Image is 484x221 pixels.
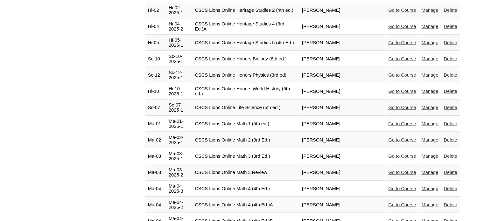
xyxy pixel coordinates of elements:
[444,154,457,159] a: Delete
[421,105,438,110] a: Manage
[388,186,416,191] a: Go to Course
[299,3,385,18] td: [PERSON_NAME]
[145,132,166,148] td: Ma-02
[421,8,438,13] a: Manage
[299,197,385,213] td: [PERSON_NAME]
[388,8,416,13] a: Go to Course
[388,170,416,175] a: Go to Course
[388,40,416,45] a: Go to Course
[421,73,438,78] a: Manage
[192,84,299,100] td: CSCS Lions Online Honors World History (5th ed.)
[166,67,192,83] td: Sc-12-2025-1
[166,197,192,213] td: Ma-04-2025-2
[166,165,192,181] td: Ma-03-2025-2
[444,121,457,126] a: Delete
[388,202,416,207] a: Go to Course
[299,67,385,83] td: [PERSON_NAME]
[192,3,299,18] td: CSCS Lions Online Heritage Studies 2 (4th ed.)
[192,51,299,67] td: CSCS Lions Online Honors Biology (6th ed.)
[192,116,299,132] td: CSCS Lions Online Math 1 (5th ed.)
[192,165,299,181] td: CSCS Lions Online Math 3 Review
[388,105,416,110] a: Go to Course
[421,24,438,29] a: Manage
[444,89,457,94] a: Delete
[444,8,457,13] a: Delete
[421,89,438,94] a: Manage
[145,148,166,164] td: Ma-03
[388,24,416,29] a: Go to Course
[192,197,299,213] td: CSCS Lions Online Math 4 (4th Ed.)A
[388,137,416,142] a: Go to Course
[192,19,299,35] td: CSCS Lions Online Heritage Studies 4 (3rd Ed.)A
[299,19,385,35] td: [PERSON_NAME]
[166,100,192,116] td: Sc-07-2025-1
[444,202,457,207] a: Delete
[145,197,166,213] td: Ma-04
[444,40,457,45] a: Delete
[166,51,192,67] td: Sc-10-2025-1
[145,35,166,51] td: Hi-05
[299,116,385,132] td: [PERSON_NAME]
[166,19,192,35] td: Hi-04-2025-2
[444,24,457,29] a: Delete
[145,3,166,18] td: Hi-02
[444,105,457,110] a: Delete
[421,202,438,207] a: Manage
[166,35,192,51] td: Hi-05-2025-1
[388,56,416,61] a: Go to Course
[145,84,166,100] td: Hi-10
[421,40,438,45] a: Manage
[145,19,166,35] td: Hi-04
[388,154,416,159] a: Go to Course
[388,73,416,78] a: Go to Course
[421,154,438,159] a: Manage
[192,67,299,83] td: CSCS Lions Online Honors Physics (3rd ed)
[145,165,166,181] td: Ma-03
[145,100,166,116] td: Sc-07
[192,181,299,197] td: CSCS Lions Online Math 4 (4th Ed.)
[388,89,416,94] a: Go to Course
[421,170,438,175] a: Manage
[421,121,438,126] a: Manage
[145,116,166,132] td: Ma-01
[299,100,385,116] td: [PERSON_NAME]
[299,181,385,197] td: [PERSON_NAME]
[192,132,299,148] td: CSCS Lions Online Math 2 (3rd Ed.)
[299,84,385,100] td: [PERSON_NAME]
[421,186,438,191] a: Manage
[444,137,457,142] a: Delete
[444,186,457,191] a: Delete
[145,67,166,83] td: Sc-12
[299,132,385,148] td: [PERSON_NAME]
[444,56,457,61] a: Delete
[388,121,416,126] a: Go to Course
[145,51,166,67] td: Sc-10
[299,51,385,67] td: [PERSON_NAME]
[299,165,385,181] td: [PERSON_NAME]
[192,35,299,51] td: CSCS Lions Online Heritage Studies 5 (4th Ed.)
[421,137,438,142] a: Manage
[166,148,192,164] td: Ma-03-2025-1
[192,100,299,116] td: CSCS Lions Online Life Science (5th ed.)
[145,181,166,197] td: Ma-04
[444,73,457,78] a: Delete
[299,148,385,164] td: [PERSON_NAME]
[166,116,192,132] td: Ma-01-2025-1
[421,56,438,61] a: Manage
[444,170,457,175] a: Delete
[166,3,192,18] td: Hi-02-2025-1
[192,148,299,164] td: CSCS Lions Online Math 3 (3rd Ed.)
[166,132,192,148] td: Ma-02-2025-1
[166,84,192,100] td: Hi-10-2025-1
[166,181,192,197] td: Ma-04-2025-3
[299,35,385,51] td: [PERSON_NAME]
